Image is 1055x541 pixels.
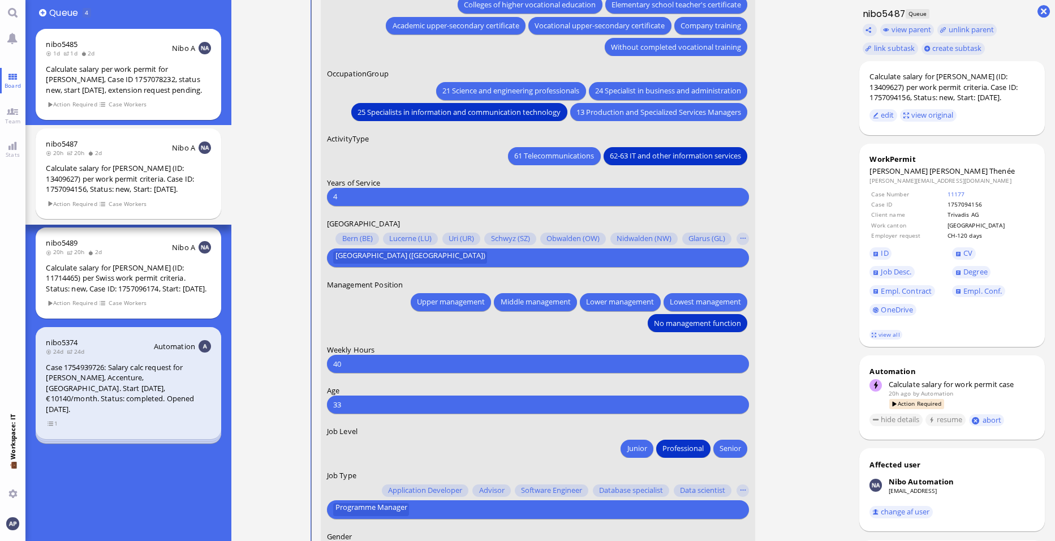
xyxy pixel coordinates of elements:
[333,504,409,516] button: Programme Manager
[881,267,911,277] span: Job Desc.
[88,149,105,157] span: 2d
[881,286,932,296] span: Empl. Contract
[417,296,485,308] span: Upper management
[969,414,1005,426] button: abort
[869,109,897,122] button: edit
[599,487,663,496] span: Database specialist
[963,267,988,277] span: Degree
[479,487,505,496] span: Advisor
[648,314,747,332] button: No management function
[46,248,67,256] span: 20h
[49,6,81,19] span: Queue
[501,296,571,308] span: Middle management
[900,109,957,122] button: view original
[913,389,919,397] span: by
[46,64,210,96] div: Calculate salary per work permit for [PERSON_NAME], Case ID 1757078232, status new, start [DATE],...
[874,43,915,53] span: link subtask
[358,106,561,118] span: 25 Specialists in information and communication technology
[621,440,653,458] button: Junior
[688,235,725,244] span: Glarus (GL)
[589,82,747,100] button: 24 Specialist in business and administration
[580,293,660,311] button: Lower management
[535,20,665,32] span: Vocational upper-secondary certificate
[869,506,933,518] button: change af user
[611,41,741,53] span: Without completed vocational training
[46,39,77,49] span: nibo5485
[656,440,710,458] button: Professional
[46,263,210,294] div: Calculate salary for [PERSON_NAME] (ID: 11714465) per Swiss work permit criteria. Status: new, Ca...
[663,443,704,455] span: Professional
[869,71,1034,103] div: Calculate salary for [PERSON_NAME] (ID: 13409627) per work permit criteria. Case ID: 1757094156, ...
[199,241,211,254] img: NA
[674,484,731,497] button: Data scientist
[889,379,1035,389] div: Calculate salary for work permit case
[546,235,600,244] span: Obwalden (OW)
[948,190,965,198] a: 11177
[351,103,567,121] button: 25 Specialists in information and communication technology
[871,190,945,199] td: Case Number
[869,414,923,426] button: hide details
[154,341,195,351] span: Automation
[199,340,211,353] img: Aut
[327,280,403,290] span: Management Position
[46,139,77,149] a: nibo5487
[925,414,966,426] button: resume
[67,149,88,157] span: 20h
[46,163,210,195] div: Calculate salary for [PERSON_NAME] (ID: 13409627) per work permit criteria. Case ID: 1757094156, ...
[947,200,1034,209] td: 1757094156
[172,143,195,153] span: Nibo A
[389,235,432,244] span: Lucerne (LU)
[654,317,741,329] span: No management function
[46,347,67,355] span: 24d
[46,49,63,57] span: 1d
[327,385,339,396] span: Age
[199,42,211,54] img: NA
[47,199,98,209] span: Action Required
[46,149,67,157] span: 20h
[327,218,400,229] span: [GEOGRAPHIC_DATA]
[881,248,888,258] span: ID
[327,178,380,188] span: Years of Service
[327,345,375,355] span: Weekly Hours
[889,476,954,487] div: Nibo Automation
[2,117,24,125] span: Team
[515,484,588,497] button: Software Engineer
[109,199,147,209] span: Case Workers
[889,389,911,397] span: 20h ago
[443,85,580,97] span: 21 Science and engineering professionals
[869,330,902,340] a: view all
[46,238,77,248] span: nibo5489
[880,24,935,36] button: view parent
[39,9,46,16] button: Add
[889,487,937,495] a: [EMAIL_ADDRESS]
[67,248,88,256] span: 20h
[674,17,747,35] button: Company training
[67,347,88,355] span: 24d
[327,470,356,480] span: Job Type
[6,517,19,530] img: You
[871,221,945,230] td: Work canton
[595,85,741,97] span: 24 Specialist in business and administration
[963,248,972,258] span: CV
[88,248,105,256] span: 2d
[386,17,526,35] button: Academic upper-secondary certificate
[863,24,877,36] button: Copy ticket nibo5487 link to clipboard
[442,233,480,245] button: Uri (UR)
[906,9,929,19] span: Queue
[627,443,647,455] span: Junior
[47,100,98,109] span: Action Required
[336,233,379,245] button: Bern (BE)
[85,8,88,16] span: 4
[869,285,935,298] a: Empl. Contract
[46,337,77,347] a: nibo5374
[63,49,81,57] span: 1d
[610,150,741,162] span: 62-63 IT and other information services
[494,293,577,311] button: Middle management
[869,479,882,491] img: Nibo Automation
[869,154,1034,164] div: WorkPermit
[383,233,438,245] button: Lucerne (LU)
[869,366,1034,376] div: Automation
[515,150,595,162] span: 61 Telecommunications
